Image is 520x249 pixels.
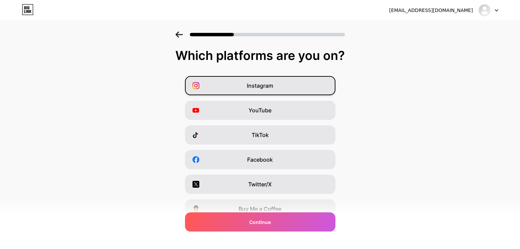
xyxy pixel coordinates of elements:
span: Facebook [247,155,273,164]
span: Snapchat [248,229,272,238]
span: Twitter/X [248,180,272,188]
img: pcscoph [478,4,491,17]
div: [EMAIL_ADDRESS][DOMAIN_NAME] [389,7,473,14]
div: Which platforms are you on? [7,49,513,62]
span: Instagram [247,82,273,90]
span: Buy Me a Coffee [239,205,281,213]
span: Continue [249,219,271,226]
span: YouTube [249,106,271,114]
span: TikTok [252,131,269,139]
